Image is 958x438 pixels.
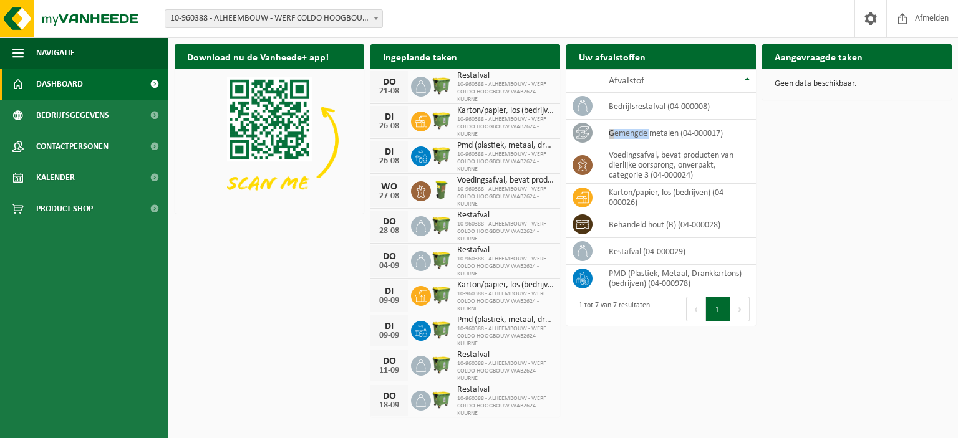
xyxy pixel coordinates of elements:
[599,93,756,120] td: bedrijfsrestafval (04-000008)
[377,262,402,270] div: 04-09
[730,297,750,321] button: Next
[377,147,402,157] div: DI
[457,290,554,313] span: 10-960388 - ALHEEMBOUW - WERF COLDO HOOGBOUW WAB2624 - KUURNE
[377,401,402,410] div: 18-09
[599,184,756,211] td: karton/papier, los (bedrijven) (04-000026)
[457,176,554,186] span: Voedingsafval, bevat producten van dierlijke oorsprong, onverpakt, categorie 3
[457,151,554,173] span: 10-960388 - ALHEEMBOUW - WERF COLDO HOOGBOUW WAB2624 - KUURNE
[377,192,402,201] div: 27-08
[457,395,554,417] span: 10-960388 - ALHEEMBOUW - WERF COLDO HOOGBOUW WAB2624 - KUURNE
[377,157,402,166] div: 26-08
[377,391,402,401] div: DO
[457,280,554,290] span: Karton/papier, los (bedrijven)
[377,287,402,297] div: DI
[431,110,452,131] img: WB-1100-HPE-GN-50
[36,100,109,131] span: Bedrijfsgegevens
[377,77,402,87] div: DO
[431,75,452,96] img: WB-1100-HPE-GN-50
[377,122,402,131] div: 26-08
[457,221,554,243] span: 10-960388 - ALHEEMBOUW - WERF COLDO HOOGBOUW WAB2624 - KUURNE
[377,297,402,305] div: 09-09
[370,44,470,69] h2: Ingeplande taken
[377,112,402,122] div: DI
[457,385,554,395] span: Restafval
[457,255,554,278] span: 10-960388 - ALHEEMBOUW - WERF COLDO HOOGBOUW WAB2624 - KUURNE
[377,252,402,262] div: DO
[599,265,756,292] td: PMD (Plastiek, Metaal, Drankkartons) (bedrijven) (04-000978)
[762,44,875,69] h2: Aangevraagde taken
[377,217,402,227] div: DO
[599,146,756,184] td: voedingsafval, bevat producten van dierlijke oorsprong, onverpakt, categorie 3 (04-000024)
[175,69,364,211] img: Download de VHEPlus App
[431,214,452,236] img: WB-1100-HPE-GN-50
[36,131,109,162] span: Contactpersonen
[457,71,554,81] span: Restafval
[377,366,402,375] div: 11-09
[431,319,452,340] img: WB-1100-HPE-GN-50
[706,297,730,321] button: 1
[457,325,554,348] span: 10-960388 - ALHEEMBOUW - WERF COLDO HOOGBOUW WAB2624 - KUURNE
[431,179,452,201] img: WB-0060-HPE-GN-50
[377,227,402,236] div: 28-08
[175,44,341,69] h2: Download nu de Vanheede+ app!
[457,116,554,138] span: 10-960388 - ALHEEMBOUW - WERF COLDO HOOGBOUW WAB2624 - KUURNE
[377,182,402,192] div: WO
[599,120,756,146] td: gemengde metalen (04-000017)
[599,211,756,238] td: behandeld hout (B) (04-000028)
[36,193,93,224] span: Product Shop
[457,211,554,221] span: Restafval
[36,37,75,69] span: Navigatie
[36,69,83,100] span: Dashboard
[457,245,554,255] span: Restafval
[36,162,75,193] span: Kalender
[377,331,402,340] div: 09-09
[566,44,658,69] h2: Uw afvalstoffen
[457,350,554,360] span: Restafval
[573,295,650,323] div: 1 tot 7 van 7 resultaten
[686,297,706,321] button: Previous
[377,87,402,96] div: 21-08
[457,186,554,208] span: 10-960388 - ALHEEMBOUW - WERF COLDO HOOGBOUW WAB2624 - KUURNE
[377,356,402,366] div: DO
[165,10,382,27] span: 10-960388 - ALHEEMBOUW - WERF COLDO HOOGBOUW WAB2624 - KUURNE - KUURNE
[431,354,452,375] img: WB-1100-HPE-GN-50
[431,284,452,305] img: WB-1100-HPE-GN-50
[431,249,452,270] img: WB-1100-HPE-GN-50
[165,9,383,28] span: 10-960388 - ALHEEMBOUW - WERF COLDO HOOGBOUW WAB2624 - KUURNE - KUURNE
[431,389,452,410] img: WB-1100-HPE-GN-50
[431,145,452,166] img: WB-1100-HPE-GN-50
[457,315,554,325] span: Pmd (plastiek, metaal, drankkartons) (bedrijven)
[775,80,939,88] p: Geen data beschikbaar.
[457,360,554,383] span: 10-960388 - ALHEEMBOUW - WERF COLDO HOOGBOUW WAB2624 - KUURNE
[457,81,554,103] span: 10-960388 - ALHEEMBOUW - WERF COLDO HOOGBOUW WAB2624 - KUURNE
[377,321,402,331] div: DI
[599,238,756,265] td: restafval (04-000029)
[457,141,554,151] span: Pmd (plastiek, metaal, drankkartons) (bedrijven)
[457,106,554,116] span: Karton/papier, los (bedrijven)
[609,76,644,86] span: Afvalstof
